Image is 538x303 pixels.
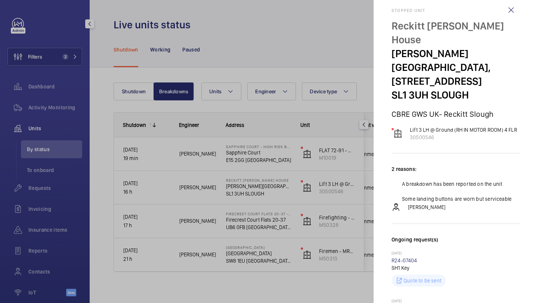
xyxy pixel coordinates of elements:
[392,251,520,257] p: [DATE]
[392,19,520,47] p: Reckitt [PERSON_NAME] House
[402,195,511,203] p: Some landing buttons are worn but serviceable
[392,88,520,102] p: SL1 3UH SLOUGH
[402,180,502,188] p: A breakdown has been reported on the unit
[392,47,520,88] p: [PERSON_NAME][GEOGRAPHIC_DATA], [STREET_ADDRESS]
[393,129,402,138] img: elevator.svg
[392,109,520,119] p: CBRE GWS UK- Reckitt Slough
[392,257,417,263] a: R24-07404
[392,8,520,13] h2: Stopped unit
[392,165,520,173] p: 2 reasons:
[410,126,517,134] p: Lift 3 LH @ Ground (RH IN MOTOR ROOM) 4 FLR
[392,264,520,272] p: SH1 Key
[408,203,445,211] p: [PERSON_NAME]
[392,236,520,251] h3: Ongoing request(s)
[403,277,441,284] p: Quote to be sent
[410,134,517,141] p: 30500546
